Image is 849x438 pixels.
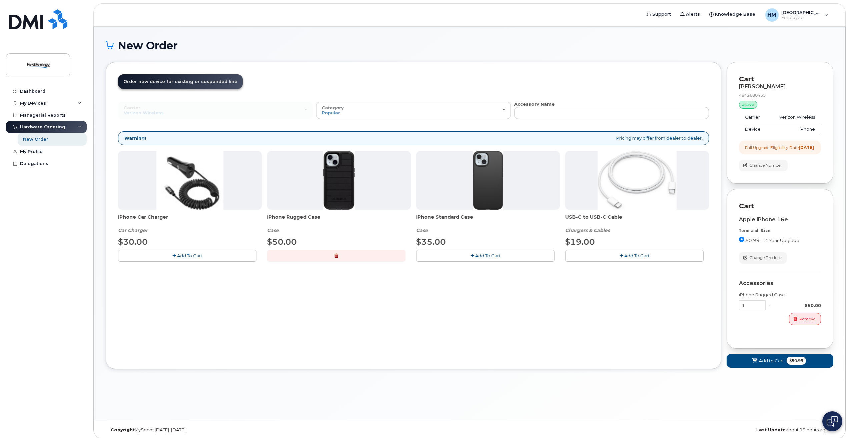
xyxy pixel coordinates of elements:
button: Category Popular [316,102,511,119]
span: Order new device for existing or suspended line [123,79,237,84]
div: Apple iPhone 16e [739,217,821,223]
td: iPhone [769,123,821,135]
div: iPhone Rugged Case [267,214,411,234]
span: [GEOGRAPHIC_DATA][PERSON_NAME] [781,10,821,15]
button: Change Number [739,160,788,171]
span: USB-C to USB-C Cable [565,214,709,227]
input: $0.99 - 2 Year Upgrade [739,237,744,242]
div: iPhone Car Charger [118,214,262,234]
div: [PERSON_NAME] [739,84,821,90]
strong: Last Update [756,427,786,432]
img: Open chat [827,416,838,427]
span: iPhone Standard Case [416,214,560,227]
div: active [739,101,757,109]
button: Change Product [739,252,787,264]
strong: Copyright [111,427,135,432]
div: about 19 hours ago [591,427,833,433]
span: Add To Cart [177,253,202,258]
button: Add To Cart [118,250,256,262]
span: Remove [799,316,815,322]
span: $50.99 [787,357,806,365]
td: Device [739,123,769,135]
em: Chargers & Cables [565,227,610,233]
span: Popular [322,110,340,115]
div: iPhone Rugged Case [739,292,821,298]
img: USB-C.jpg [598,151,677,210]
span: Support [652,11,671,18]
td: Verizon Wireless [769,111,821,123]
button: Add To Cart [565,250,704,262]
em: Case [416,227,428,233]
span: HM [767,11,776,19]
strong: Warning! [124,135,146,141]
span: iPhone Rugged Case [267,214,411,227]
span: Add To Cart [475,253,501,258]
div: USB-C to USB-C Cable [565,214,709,234]
div: iPhone Standard Case [416,214,560,234]
span: $35.00 [416,237,446,247]
span: $19.00 [565,237,595,247]
a: Alerts [676,8,705,21]
span: $50.00 [267,237,297,247]
p: Cart [739,201,821,211]
div: Full Upgrade Eligibility Date [745,145,814,150]
span: Knowledge Base [715,11,755,18]
div: Pricing may differ from dealer to dealer! [118,131,709,145]
strong: Accessory Name [514,101,555,107]
span: Add To Cart [624,253,650,258]
span: Change Number [749,162,782,168]
div: MyServe [DATE]–[DATE] [106,427,348,433]
span: $0.99 - 2 Year Upgrade [746,238,799,243]
span: Change Product [749,255,781,261]
button: Remove [789,313,821,325]
span: Employee [781,15,821,20]
div: 4842680455 [739,92,821,98]
span: Category [322,105,344,110]
td: Carrier [739,111,769,123]
em: Car Charger [118,227,148,233]
div: $50.00 [773,302,821,309]
div: x [766,302,773,309]
span: $30.00 [118,237,148,247]
h1: New Order [106,40,833,51]
a: Support [642,8,676,21]
img: Defender.jpg [323,151,355,210]
span: Alerts [686,11,700,18]
button: Add to Cart $50.99 [727,354,833,368]
div: Term and Size [739,228,821,234]
div: Houston, Mandi [761,8,833,22]
p: Cart [739,74,821,84]
div: Accessories [739,280,821,286]
span: iPhone Car Charger [118,214,262,227]
img: iphonesecg.jpg [156,151,223,210]
a: Knowledge Base [705,8,760,21]
button: Add To Cart [416,250,555,262]
strong: [DATE] [799,145,814,150]
img: Symmetry.jpg [473,151,503,210]
em: Case [267,227,279,233]
span: Add to Cart [759,358,784,364]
